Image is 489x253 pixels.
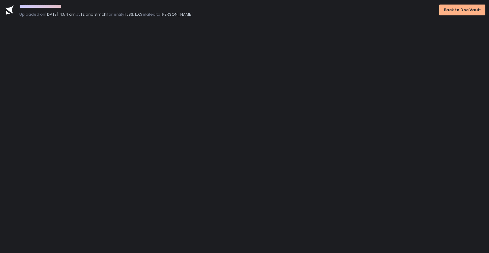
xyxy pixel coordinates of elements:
[107,11,124,17] span: for entity
[124,11,141,17] span: TJSS, LLC
[45,11,76,17] span: [DATE] 4:54 am
[439,5,485,15] button: Back to Doc Vault
[19,11,45,17] span: Uploaded on
[160,11,193,17] span: [PERSON_NAME]
[76,11,80,17] span: by
[80,11,107,17] span: Tziona Simchi
[141,11,160,17] span: related to
[444,7,481,13] div: Back to Doc Vault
